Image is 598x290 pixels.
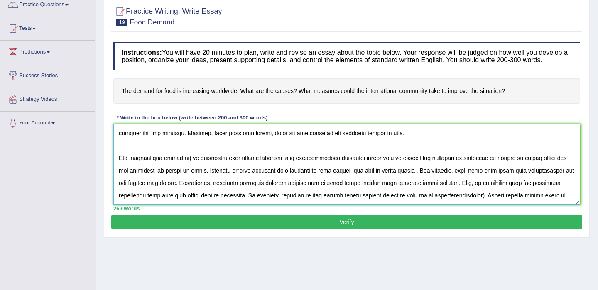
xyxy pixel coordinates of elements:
small: Food Demand [130,18,174,26]
a: Your Account [0,112,95,132]
a: Strategy Videos [0,88,95,109]
div: * Write in the box below (write between 200 and 300 words) [113,114,271,122]
a: Success Stories [0,64,95,85]
h2: Practice Writing: Write Essay [113,5,222,26]
a: Tests [0,17,95,38]
h4: You will have 20 minutes to plan, write and revise an essay about the topic below. Your response ... [113,42,580,70]
button: Verify [111,215,582,229]
b: Instructions: [122,49,162,56]
span: 19 [116,19,127,26]
a: Predictions [0,41,95,61]
div: 269 words [113,205,580,212]
h4: The demand for food is increasing worldwide. What are the causes? What measures could the interna... [113,78,580,104]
